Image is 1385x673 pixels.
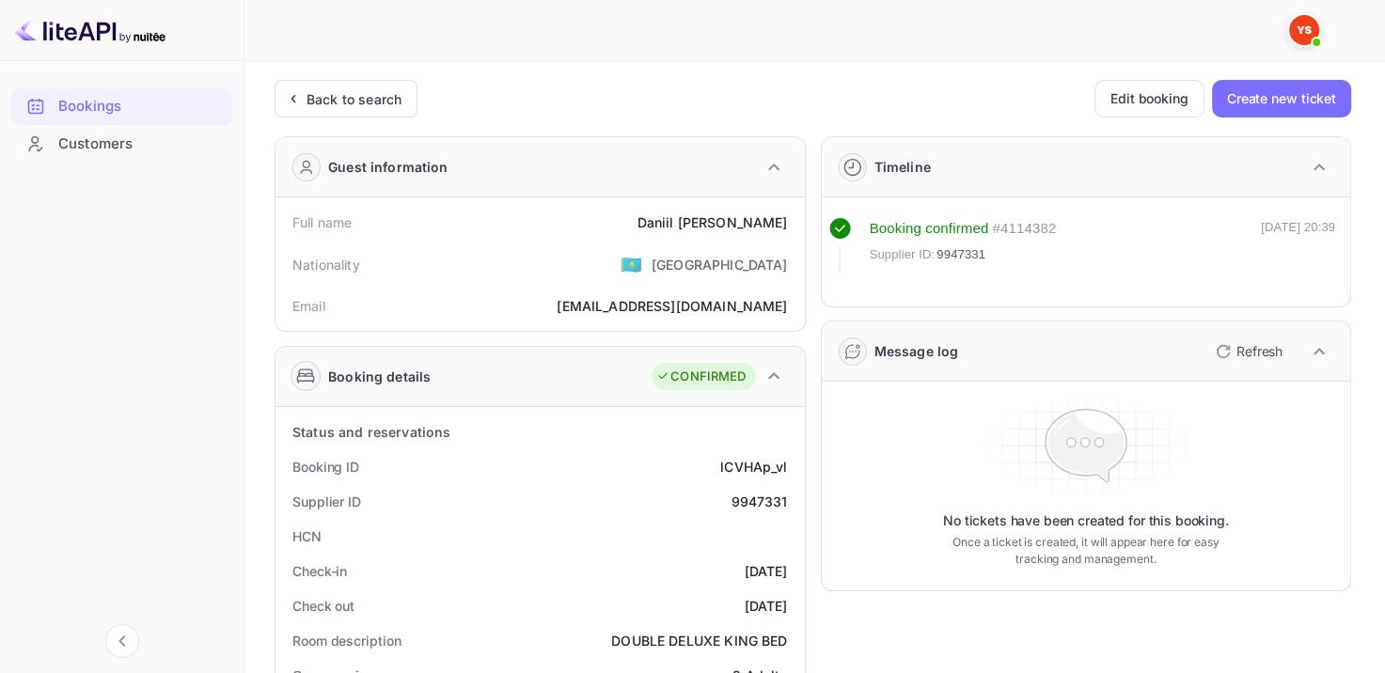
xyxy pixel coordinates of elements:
button: Create new ticket [1212,80,1351,117]
p: Refresh [1236,341,1283,361]
div: [DATE] 20:39 [1261,218,1335,273]
div: Nationality [292,255,360,274]
div: [DATE] [745,596,788,616]
div: Bookings [11,88,232,125]
div: Message log [874,341,959,361]
div: Booking ID [292,457,359,477]
div: Back to search [307,89,401,109]
div: Check out [292,596,354,616]
div: Check-in [292,561,347,581]
div: Email [292,296,325,316]
img: LiteAPI logo [15,15,165,45]
a: Bookings [11,88,232,123]
div: Bookings [58,96,223,117]
div: DOUBLE DELUXE KING BED [611,631,787,650]
div: lCVHAp_vl [720,457,787,477]
span: 9947331 [936,245,985,264]
div: Daniil [PERSON_NAME] [637,212,787,232]
button: Edit booking [1094,80,1204,117]
img: Yandex Support [1289,15,1319,45]
a: Customers [11,126,232,161]
span: United States [621,247,642,281]
div: Full name [292,212,352,232]
div: 9947331 [731,492,787,511]
div: Timeline [874,157,931,177]
div: [GEOGRAPHIC_DATA] [652,255,788,274]
div: Supplier ID [292,492,361,511]
div: HCN [292,526,322,546]
div: [DATE] [745,561,788,581]
div: Customers [11,126,232,163]
button: Refresh [1204,336,1290,367]
div: CONFIRMED [656,368,746,386]
div: # 4114382 [992,218,1056,240]
div: Status and reservations [292,422,450,442]
button: Collapse navigation [105,624,139,658]
div: Booking confirmed [870,218,989,240]
div: Booking details [328,367,431,386]
div: [EMAIL_ADDRESS][DOMAIN_NAME] [557,296,787,316]
div: Customers [58,133,223,155]
p: No tickets have been created for this booking. [943,511,1229,530]
p: Once a ticket is created, it will appear here for easy tracking and management. [944,534,1227,568]
span: Supplier ID: [870,245,936,264]
div: Room description [292,631,401,650]
div: Guest information [328,157,449,177]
